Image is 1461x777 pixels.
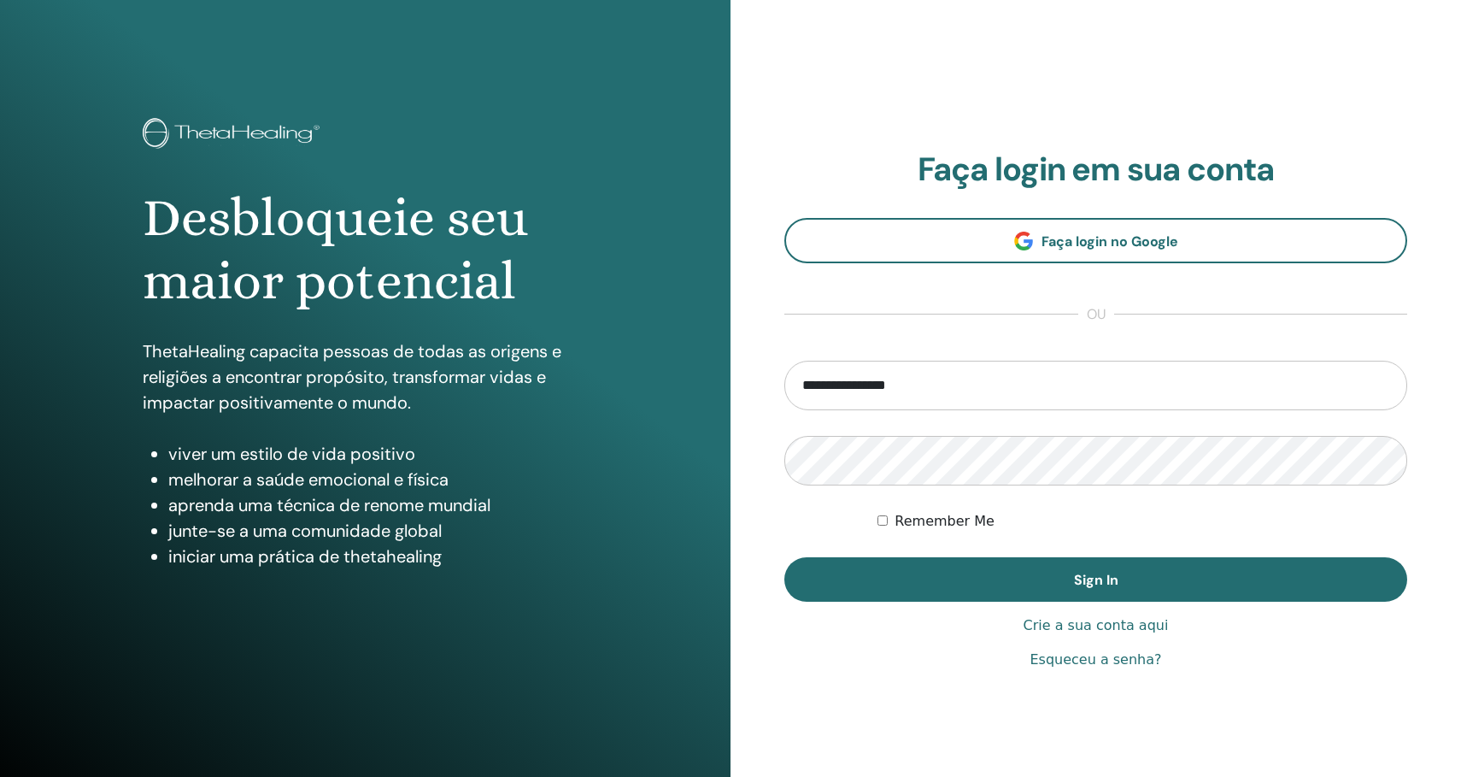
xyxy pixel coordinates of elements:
[168,544,587,569] li: iniciar uma prática de thetahealing
[168,441,587,467] li: viver um estilo de vida positivo
[1041,233,1178,250] span: Faça login no Google
[168,492,587,518] li: aprenda uma técnica de renome mundial
[1030,650,1161,670] a: Esqueceu a senha?
[784,150,1407,190] h2: Faça login em sua conta
[1024,615,1169,636] a: Crie a sua conta aqui
[784,557,1407,602] button: Sign In
[1078,304,1114,325] span: ou
[784,218,1407,263] a: Faça login no Google
[168,518,587,544] li: junte-se a uma comunidade global
[143,338,587,415] p: ThetaHealing capacita pessoas de todas as origens e religiões a encontrar propósito, transformar ...
[877,511,1407,532] div: Keep me authenticated indefinitely or until I manually logout
[168,467,587,492] li: melhorar a saúde emocional e física
[1074,571,1118,589] span: Sign In
[895,511,995,532] label: Remember Me
[143,186,587,314] h1: Desbloqueie seu maior potencial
